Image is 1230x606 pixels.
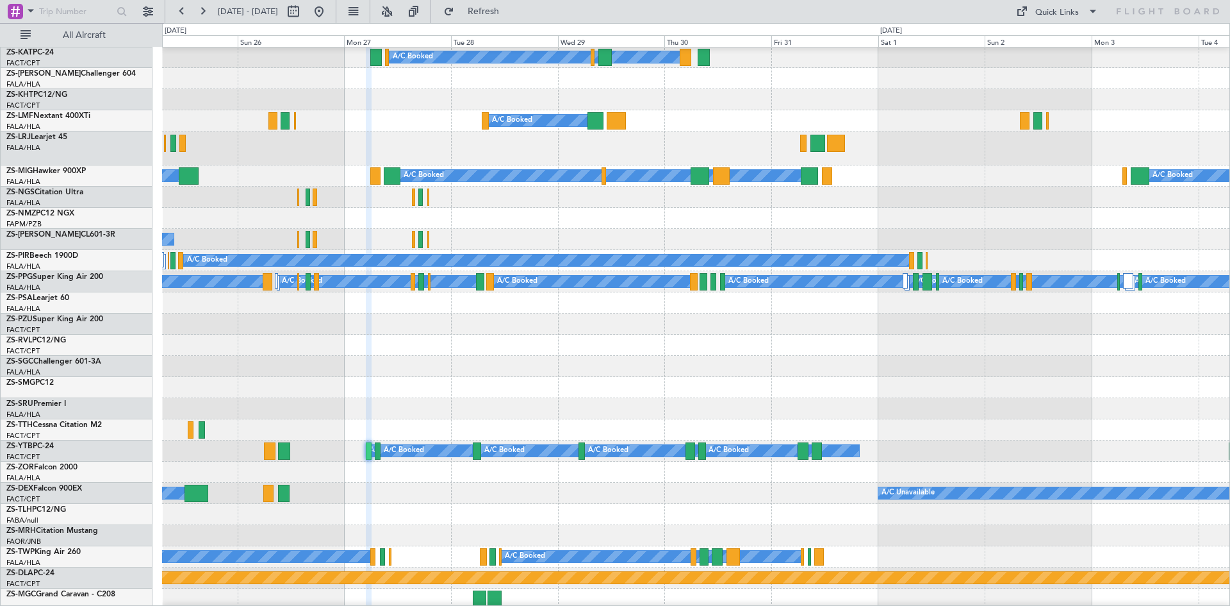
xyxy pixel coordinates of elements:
div: A/C Booked [913,272,953,291]
a: ZS-DEXFalcon 900EX [6,485,82,492]
div: Thu 30 [664,35,771,47]
a: ZS-NMZPC12 NGX [6,210,74,217]
span: ZS-NMZ [6,210,36,217]
span: ZS-TWP [6,548,35,556]
span: ZS-YTB [6,442,33,450]
span: ZS-TTH [6,421,33,429]
a: ZS-ZORFalcon 2000 [6,464,78,471]
a: ZS-PPGSuper King Air 200 [6,273,103,281]
a: FALA/HLA [6,283,40,292]
div: A/C Booked [187,251,227,270]
a: FACT/CPT [6,452,40,462]
a: ZS-TLHPC12/NG [6,506,66,514]
button: Refresh [438,1,514,22]
a: FALA/HLA [6,80,40,89]
div: Tue 28 [451,35,558,47]
div: A/C Booked [728,272,769,291]
a: ZS-SGCChallenger 601-3A [6,358,101,366]
a: FALA/HLA [6,304,40,314]
a: FABA/null [6,516,38,525]
div: Wed 29 [558,35,665,47]
a: FACT/CPT [6,346,40,356]
div: A/C Booked [497,272,537,291]
div: [DATE] [880,26,902,37]
span: ZS-SRU [6,400,33,408]
span: ZS-LRJ [6,133,31,141]
a: ZS-NGSCitation Ultra [6,189,83,196]
a: ZS-PZUSuper King Air 200 [6,316,103,323]
a: FALA/HLA [6,473,40,483]
a: FALA/HLA [6,143,40,153]
a: ZS-TTHCessna Citation M2 [6,421,102,429]
span: ZS-PPG [6,273,33,281]
span: ZS-MGC [6,591,36,598]
a: FACT/CPT [6,325,40,335]
div: A/C Booked [505,547,545,566]
div: A/C Unavailable [881,484,935,503]
span: ZS-KAT [6,49,33,56]
div: A/C Booked [384,441,424,460]
div: A/C Booked [942,272,983,291]
div: Sat 1 [878,35,985,47]
div: [DATE] [165,26,186,37]
span: ZS-PIR [6,252,29,260]
a: FALA/HLA [6,198,40,208]
span: ZS-DEX [6,485,33,492]
div: A/C Booked [484,441,525,460]
div: Sat 25 [131,35,238,47]
span: ZS-[PERSON_NAME] [6,231,81,239]
a: ZS-MIGHawker 900XP [6,167,86,175]
div: A/C Booked [709,441,749,460]
a: FACT/CPT [6,101,40,110]
span: ZS-MIG [6,167,33,175]
span: ZS-TLH [6,506,32,514]
div: Sun 2 [985,35,1092,47]
a: ZS-[PERSON_NAME]Challenger 604 [6,70,136,78]
span: [DATE] - [DATE] [218,6,278,17]
a: FACT/CPT [6,494,40,504]
a: FACT/CPT [6,579,40,589]
div: A/C Booked [282,272,322,291]
a: FALA/HLA [6,367,40,377]
div: Fri 31 [771,35,878,47]
span: All Aircraft [33,31,135,40]
a: FACT/CPT [6,431,40,441]
a: FALA/HLA [6,177,40,187]
span: ZS-NGS [6,189,35,196]
a: FAOR/JNB [6,537,41,546]
a: ZS-PSALearjet 60 [6,294,69,302]
span: ZS-DLA [6,569,33,577]
a: FALA/HLA [6,410,40,419]
span: ZS-PZU [6,316,33,323]
span: Refresh [457,7,511,16]
a: ZS-YTBPC-24 [6,442,54,450]
input: Trip Number [39,2,113,21]
a: ZS-MGCGrand Caravan - C208 [6,591,115,598]
a: ZS-[PERSON_NAME]CL601-3R [6,231,115,239]
a: ZS-LMFNextant 400XTi [6,112,90,120]
span: ZS-SMG [6,379,35,387]
span: ZS-KHT [6,91,33,99]
div: A/C Booked [492,111,532,130]
a: FALA/HLA [6,262,40,271]
div: Mon 3 [1092,35,1199,47]
a: ZS-SMGPC12 [6,379,54,387]
a: ZS-MRHCitation Mustang [6,527,98,535]
span: ZS-ZOR [6,464,34,471]
a: ZS-SRUPremier I [6,400,66,408]
div: A/C Booked [393,47,433,67]
span: ZS-PSA [6,294,33,302]
button: All Aircraft [14,25,139,46]
a: ZS-LRJLearjet 45 [6,133,67,141]
a: ZS-RVLPC12/NG [6,337,66,344]
a: ZS-PIRBeech 1900D [6,252,78,260]
div: Sun 26 [238,35,345,47]
div: A/C Booked [588,441,628,460]
a: FALA/HLA [6,558,40,568]
a: FALA/HLA [6,122,40,131]
span: ZS-MRH [6,527,36,535]
span: ZS-RVL [6,337,32,344]
a: ZS-TWPKing Air 260 [6,548,81,556]
a: ZS-KHTPC12/NG [6,91,67,99]
div: Mon 27 [344,35,451,47]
